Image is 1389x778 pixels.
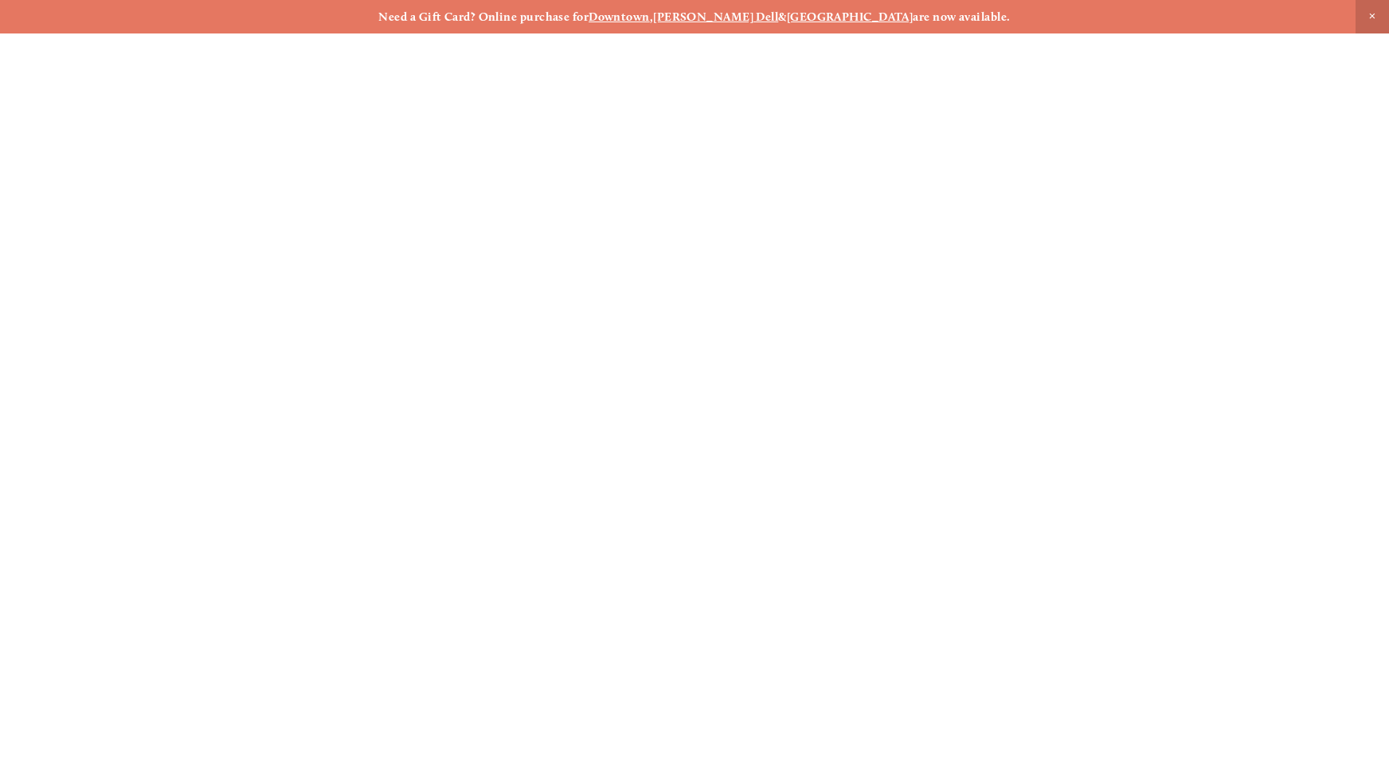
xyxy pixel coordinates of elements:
strong: Need a Gift Card? Online purchase for [378,10,589,24]
strong: & [778,10,786,24]
a: [PERSON_NAME] Dell [653,10,778,24]
strong: are now available. [913,10,1010,24]
a: [GEOGRAPHIC_DATA] [787,10,914,24]
a: Downtown [589,10,650,24]
strong: , [650,10,653,24]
